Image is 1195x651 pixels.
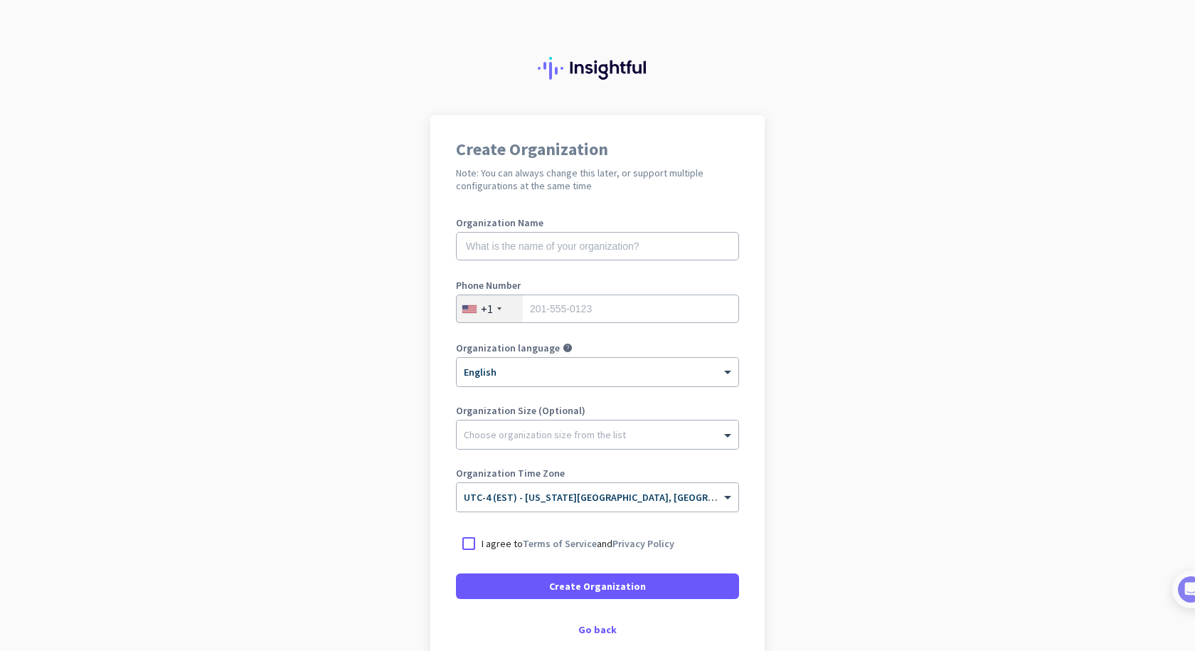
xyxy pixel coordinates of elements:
[456,141,739,158] h1: Create Organization
[538,57,657,80] img: Insightful
[549,579,646,593] span: Create Organization
[456,218,739,228] label: Organization Name
[612,537,674,550] a: Privacy Policy
[456,468,739,478] label: Organization Time Zone
[482,536,674,551] p: I agree to and
[456,573,739,599] button: Create Organization
[456,295,739,323] input: 201-555-0123
[456,166,739,192] h2: Note: You can always change this later, or support multiple configurations at the same time
[563,343,573,353] i: help
[456,232,739,260] input: What is the name of your organization?
[523,537,597,550] a: Terms of Service
[456,406,739,416] label: Organization Size (Optional)
[456,625,739,635] div: Go back
[481,302,493,316] div: +1
[456,343,560,353] label: Organization language
[456,280,739,290] label: Phone Number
